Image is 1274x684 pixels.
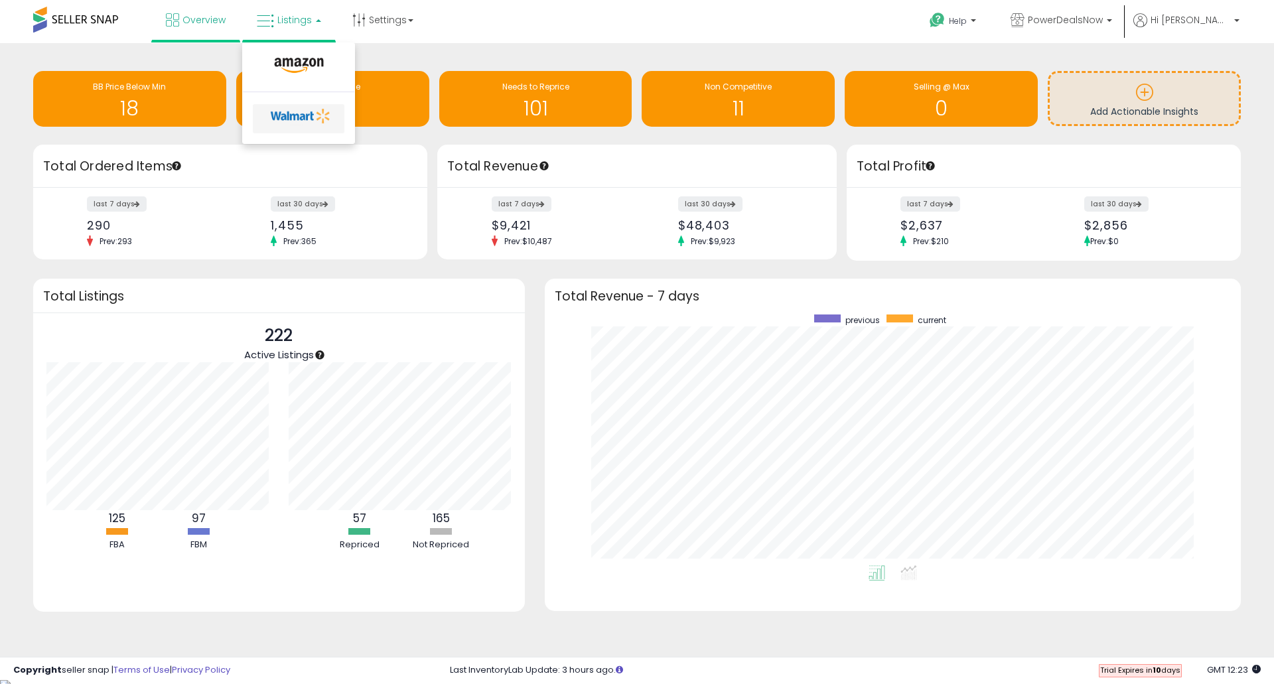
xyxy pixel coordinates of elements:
span: Active Listings [244,348,314,362]
b: 125 [109,510,125,526]
b: 97 [192,510,206,526]
div: Tooltip anchor [538,160,550,172]
div: $9,421 [492,218,627,232]
label: last 7 days [492,196,551,212]
span: previous [845,314,880,326]
h1: 0 [851,98,1031,119]
h3: Total Ordered Items [43,157,417,176]
h3: Total Profit [857,157,1231,176]
a: BB Price Below Min 18 [33,71,226,127]
span: BB Price Below Min [93,81,166,92]
p: 222 [244,323,314,348]
div: $48,403 [678,218,814,232]
div: 290 [87,218,220,232]
label: last 7 days [87,196,147,212]
a: Hi [PERSON_NAME] [1133,13,1239,43]
strong: Copyright [13,663,62,676]
label: last 30 days [271,196,335,212]
div: Last InventoryLab Update: 3 hours ago. [450,664,1261,677]
span: PowerDealsNow [1028,13,1103,27]
a: Terms of Use [113,663,170,676]
span: Add Actionable Insights [1090,105,1198,118]
span: Help [949,15,967,27]
div: Tooltip anchor [924,160,936,172]
b: 57 [353,510,366,526]
a: Privacy Policy [172,663,230,676]
h1: 11 [648,98,828,119]
div: seller snap | | [13,664,230,677]
h3: Total Listings [43,291,515,301]
div: FBA [77,539,157,551]
b: 10 [1153,665,1161,675]
span: Selling @ Max [914,81,969,92]
i: Click here to read more about un-synced listings. [616,665,623,674]
div: $2,856 [1084,218,1218,232]
span: Needs to Reprice [502,81,569,92]
span: Prev: 293 [93,236,139,247]
div: Repriced [320,539,399,551]
h3: Total Revenue - 7 days [555,291,1231,301]
div: 1,455 [271,218,404,232]
span: Non Competitive [705,81,772,92]
a: Selling @ Max 0 [845,71,1038,127]
h1: 101 [446,98,626,119]
a: Add Actionable Insights [1050,73,1239,124]
span: 2025-08-11 12:23 GMT [1207,663,1261,676]
i: Get Help [929,12,946,29]
span: Prev: 365 [277,236,323,247]
label: last 7 days [900,196,960,212]
div: FBM [159,539,238,551]
a: Non Competitive 11 [642,71,835,127]
a: Help [919,2,989,43]
span: Prev: $9,923 [684,236,742,247]
div: Not Repriced [401,539,481,551]
b: 165 [433,510,450,526]
span: Inventory Age [305,81,360,92]
span: Prev: $0 [1090,236,1119,247]
span: Trial Expires in days [1100,665,1180,675]
span: current [918,314,946,326]
label: last 30 days [1084,196,1149,212]
a: Inventory Age 0 [236,71,429,127]
div: $2,637 [900,218,1034,232]
div: Tooltip anchor [314,349,326,361]
span: Hi [PERSON_NAME] [1151,13,1230,27]
div: Tooltip anchor [171,160,182,172]
h1: 18 [40,98,220,119]
span: Listings [277,13,312,27]
h3: Total Revenue [447,157,827,176]
span: Overview [182,13,226,27]
label: last 30 days [678,196,743,212]
span: Prev: $10,487 [498,236,559,247]
span: Prev: $210 [906,236,955,247]
a: Needs to Reprice 101 [439,71,632,127]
